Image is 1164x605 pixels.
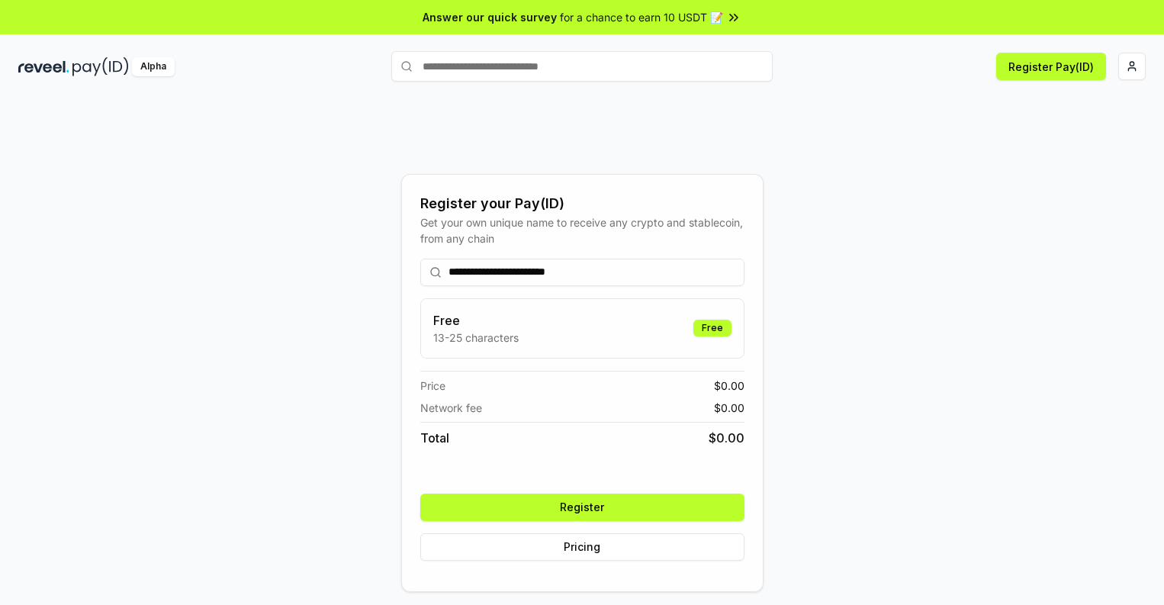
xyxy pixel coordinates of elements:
[996,53,1106,80] button: Register Pay(ID)
[433,330,519,346] p: 13-25 characters
[420,193,744,214] div: Register your Pay(ID)
[420,533,744,561] button: Pricing
[132,57,175,76] div: Alpha
[72,57,129,76] img: pay_id
[420,214,744,246] div: Get your own unique name to receive any crypto and stablecoin, from any chain
[560,9,723,25] span: for a chance to earn 10 USDT 📝
[433,311,519,330] h3: Free
[693,320,732,336] div: Free
[420,378,445,394] span: Price
[709,429,744,447] span: $ 0.00
[420,429,449,447] span: Total
[420,494,744,521] button: Register
[714,400,744,416] span: $ 0.00
[714,378,744,394] span: $ 0.00
[420,400,482,416] span: Network fee
[423,9,557,25] span: Answer our quick survey
[18,57,69,76] img: reveel_dark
